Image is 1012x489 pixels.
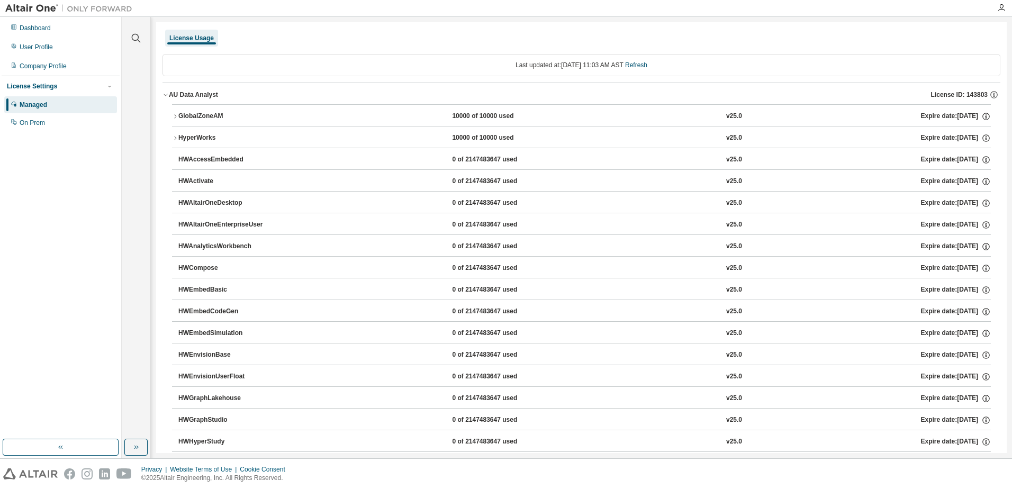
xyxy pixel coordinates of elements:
div: Expire date: [DATE] [920,394,990,403]
div: HWGraphStudio [178,415,274,425]
div: 0 of 2147483647 used [452,415,547,425]
div: v25.0 [726,242,742,251]
div: HWAltairOneEnterpriseUser [178,220,274,230]
div: Expire date: [DATE] [920,177,990,186]
div: Expire date: [DATE] [920,285,990,295]
div: 0 of 2147483647 used [452,350,547,360]
div: v25.0 [726,264,742,273]
div: v25.0 [726,415,742,425]
div: User Profile [20,43,53,51]
div: Expire date: [DATE] [920,350,990,360]
div: 0 of 2147483647 used [452,394,547,403]
div: Website Terms of Use [170,465,240,474]
div: HWGraphLakehouse [178,394,274,403]
div: v25.0 [726,177,742,186]
div: Expire date: [DATE] [920,198,990,208]
button: HyperWorks10000 of 10000 usedv25.0Expire date:[DATE] [172,126,991,150]
div: Expire date: [DATE] [920,437,990,447]
div: Expire date: [DATE] [920,155,990,165]
div: Last updated at: [DATE] 11:03 AM AST [162,54,1000,76]
div: 0 of 2147483647 used [452,437,547,447]
div: v25.0 [726,307,742,316]
div: 0 of 2147483647 used [452,285,547,295]
button: HWEnvisionBase0 of 2147483647 usedv25.0Expire date:[DATE] [178,343,991,367]
div: License Usage [169,34,214,42]
button: HWGraphStudio0 of 2147483647 usedv25.0Expire date:[DATE] [178,409,991,432]
button: HWGraphLakehouse0 of 2147483647 usedv25.0Expire date:[DATE] [178,387,991,410]
div: Expire date: [DATE] [920,264,990,273]
div: Expire date: [DATE] [920,112,990,121]
div: 0 of 2147483647 used [452,220,547,230]
div: 0 of 2147483647 used [452,242,547,251]
div: HWHyperStudy [178,437,274,447]
img: linkedin.svg [99,468,110,479]
div: Expire date: [DATE] [920,220,990,230]
div: HWEmbedSimulation [178,329,274,338]
div: HWAccessEmbedded [178,155,274,165]
div: License Settings [7,82,57,90]
div: Expire date: [DATE] [920,372,990,382]
div: 0 of 2147483647 used [452,177,547,186]
a: Refresh [625,61,647,69]
div: v25.0 [726,285,742,295]
button: HWAltairOneDesktop0 of 2147483647 usedv25.0Expire date:[DATE] [178,192,991,215]
button: HWCompose0 of 2147483647 usedv25.0Expire date:[DATE] [178,257,991,280]
div: GlobalZoneAM [178,112,274,121]
div: 0 of 2147483647 used [452,372,547,382]
img: Altair One [5,3,138,14]
button: HWEnvisionUserFloat0 of 2147483647 usedv25.0Expire date:[DATE] [178,365,991,388]
div: v25.0 [726,220,742,230]
div: v25.0 [726,198,742,208]
div: v25.0 [726,329,742,338]
div: Privacy [141,465,170,474]
div: HWAnalyticsWorkbench [178,242,274,251]
div: v25.0 [726,372,742,382]
div: v25.0 [726,112,742,121]
div: HWActivate [178,177,274,186]
div: 0 of 2147483647 used [452,155,547,165]
div: Expire date: [DATE] [920,133,990,143]
button: AU Data AnalystLicense ID: 143803 [162,83,1000,106]
div: HWEnvisionUserFloat [178,372,274,382]
div: v25.0 [726,155,742,165]
button: HWAccessEmbedded0 of 2147483647 usedv25.0Expire date:[DATE] [178,148,991,171]
button: HWEmbedCodeGen0 of 2147483647 usedv25.0Expire date:[DATE] [178,300,991,323]
div: 10000 of 10000 used [452,133,547,143]
div: v25.0 [726,437,742,447]
div: Expire date: [DATE] [920,329,990,338]
div: AU Data Analyst [169,90,218,99]
button: HWAnalyticsWorkbench0 of 2147483647 usedv25.0Expire date:[DATE] [178,235,991,258]
div: Company Profile [20,62,67,70]
img: youtube.svg [116,468,132,479]
div: v25.0 [726,394,742,403]
button: GlobalZoneAM10000 of 10000 usedv25.0Expire date:[DATE] [172,105,991,128]
div: 10000 of 10000 used [452,112,547,121]
div: 0 of 2147483647 used [452,264,547,273]
div: HWEnvisionBase [178,350,274,360]
button: HWEmbedSimulation0 of 2147483647 usedv25.0Expire date:[DATE] [178,322,991,345]
div: On Prem [20,119,45,127]
div: v25.0 [726,350,742,360]
div: 0 of 2147483647 used [452,307,547,316]
button: HWHyperStudy0 of 2147483647 usedv25.0Expire date:[DATE] [178,430,991,454]
span: License ID: 143803 [931,90,988,99]
div: HWEmbedBasic [178,285,274,295]
div: HWAltairOneDesktop [178,198,274,208]
img: facebook.svg [64,468,75,479]
div: Dashboard [20,24,51,32]
button: HWAltairOneEnterpriseUser0 of 2147483647 usedv25.0Expire date:[DATE] [178,213,991,237]
div: 0 of 2147483647 used [452,198,547,208]
button: HWActivate0 of 2147483647 usedv25.0Expire date:[DATE] [178,170,991,193]
div: Expire date: [DATE] [920,415,990,425]
div: HWCompose [178,264,274,273]
div: v25.0 [726,133,742,143]
img: instagram.svg [82,468,93,479]
button: HWEmbedBasic0 of 2147483647 usedv25.0Expire date:[DATE] [178,278,991,302]
div: 0 of 2147483647 used [452,329,547,338]
div: HWEmbedCodeGen [178,307,274,316]
div: Managed [20,101,47,109]
p: © 2025 Altair Engineering, Inc. All Rights Reserved. [141,474,292,483]
div: Expire date: [DATE] [920,242,990,251]
div: HyperWorks [178,133,274,143]
img: altair_logo.svg [3,468,58,479]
